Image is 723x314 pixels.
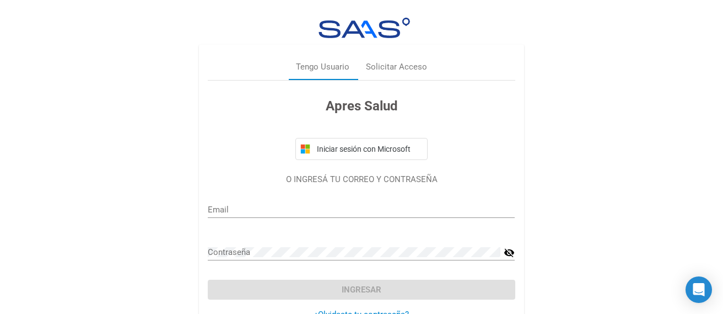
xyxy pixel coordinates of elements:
p: O INGRESÁ TU CORREO Y CONTRASEÑA [208,173,515,186]
span: Ingresar [342,285,381,295]
mat-icon: visibility_off [504,246,515,259]
button: Ingresar [208,280,515,300]
h3: Apres Salud [208,96,515,116]
div: Open Intercom Messenger [686,276,712,303]
div: Tengo Usuario [296,61,349,73]
div: Solicitar Acceso [366,61,427,73]
button: Iniciar sesión con Microsoft [295,138,428,160]
span: Iniciar sesión con Microsoft [315,145,423,153]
